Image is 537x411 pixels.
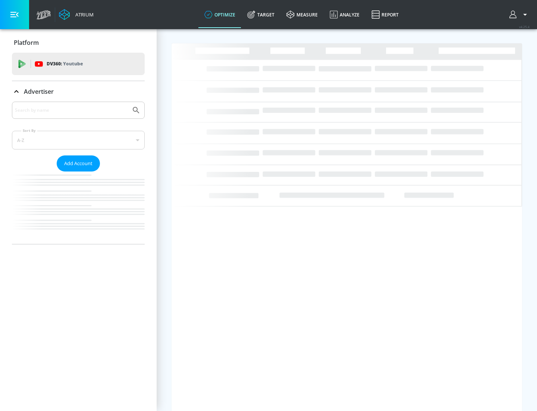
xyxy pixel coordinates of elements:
div: Platform [12,32,145,53]
span: Add Account [64,159,92,168]
a: Report [365,1,405,28]
div: Advertiser [12,102,145,244]
p: Advertiser [24,87,54,96]
label: Sort By [21,128,37,133]
span: v 4.25.4 [519,25,530,29]
p: DV360: [47,60,83,68]
a: Target [241,1,280,28]
div: Advertiser [12,81,145,102]
button: Add Account [57,155,100,171]
div: Atrium [72,11,94,18]
p: Youtube [63,60,83,68]
a: Atrium [59,9,94,20]
div: A-Z [12,131,145,149]
input: Search by name [15,105,128,115]
a: optimize [198,1,241,28]
div: DV360: Youtube [12,53,145,75]
a: Analyze [324,1,365,28]
p: Platform [14,38,39,47]
nav: list of Advertiser [12,171,145,244]
a: measure [280,1,324,28]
